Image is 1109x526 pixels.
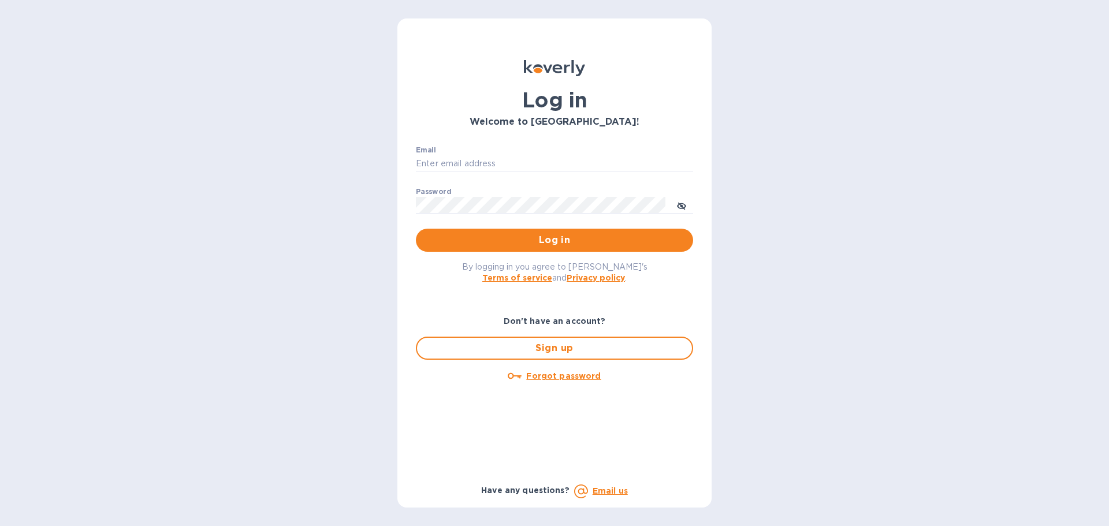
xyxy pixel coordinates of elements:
[416,188,451,195] label: Password
[416,337,693,360] button: Sign up
[416,88,693,112] h1: Log in
[462,262,647,282] span: By logging in you agree to [PERSON_NAME]'s and .
[504,316,606,326] b: Don't have an account?
[593,486,628,495] a: Email us
[526,371,601,380] u: Forgot password
[416,117,693,128] h3: Welcome to [GEOGRAPHIC_DATA]!
[425,233,684,247] span: Log in
[416,155,693,173] input: Enter email address
[416,229,693,252] button: Log in
[482,273,552,282] a: Terms of service
[567,273,625,282] a: Privacy policy
[416,147,436,154] label: Email
[524,60,585,76] img: Koverly
[481,486,570,495] b: Have any questions?
[670,193,693,217] button: toggle password visibility
[426,341,683,355] span: Sign up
